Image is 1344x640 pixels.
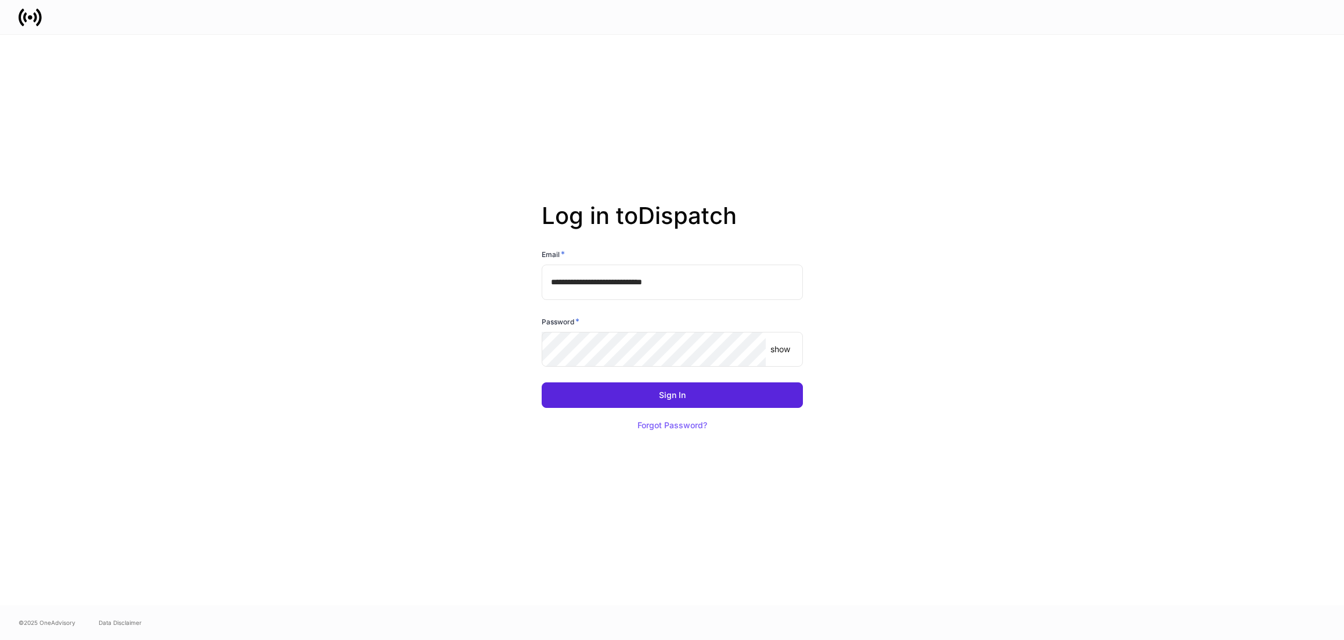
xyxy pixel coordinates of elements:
div: Sign In [659,391,686,399]
h6: Email [542,248,565,260]
button: Forgot Password? [623,413,722,438]
h2: Log in to Dispatch [542,202,803,248]
a: Data Disclaimer [99,618,142,627]
h6: Password [542,316,579,327]
div: Forgot Password? [637,421,707,429]
p: show [770,343,790,355]
span: © 2025 OneAdvisory [19,618,75,627]
button: Sign In [542,382,803,408]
